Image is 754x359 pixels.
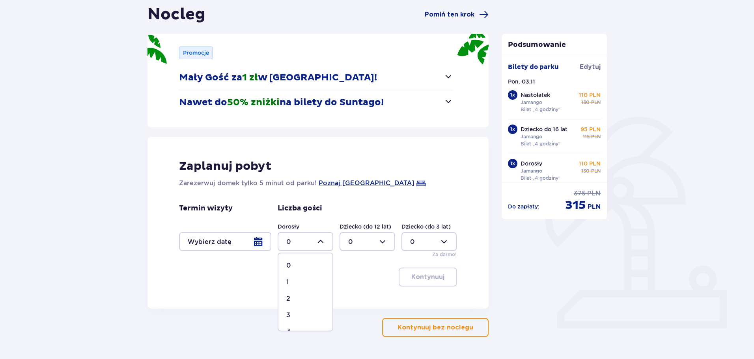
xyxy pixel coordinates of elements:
label: Dziecko (do 3 lat) [401,223,451,231]
button: Kontynuuj [399,268,457,286]
span: 50% zniżki [227,97,280,108]
p: Bilet „4 godziny” [521,106,561,113]
span: Edytuj [580,63,601,71]
p: Dziecko do 16 lat [521,125,567,133]
a: Poznaj [GEOGRAPHIC_DATA] [319,179,414,188]
p: Jamango [521,167,542,175]
span: PLN [587,189,601,198]
p: Bilety do parku [508,63,559,71]
span: 315 [565,198,586,213]
button: Mały Gość za1 złw [GEOGRAPHIC_DATA]! [179,65,453,90]
p: Bilet „4 godziny” [521,140,561,147]
p: Jamango [521,133,542,140]
p: Zarezerwuj domek tylko 5 minut od parku! [179,179,317,188]
p: Bilet „4 godziny” [521,175,561,182]
p: 1 [286,278,289,286]
p: Termin wizyty [179,204,233,213]
p: 2 [286,294,290,303]
label: Dziecko (do 12 lat) [340,223,391,231]
span: Pomiń ten krok [425,10,474,19]
p: 95 PLN [580,125,601,133]
p: Dorosły [521,160,542,167]
button: Kontynuuj bez noclegu [382,318,489,337]
span: PLN [591,99,601,106]
span: PLN [591,167,601,175]
p: Mały Gość za w [GEOGRAPHIC_DATA]! [179,72,377,84]
p: Kontynuuj bez noclegu [398,323,473,332]
p: Liczba gości [278,204,322,213]
div: 1 x [508,125,517,134]
button: Nawet do50% zniżkina bilety do Suntago! [179,90,453,115]
p: Kontynuuj [411,273,444,281]
p: Promocje [183,49,209,57]
p: Nastolatek [521,91,550,99]
div: 1 x [508,90,517,100]
span: 115 [583,133,590,140]
span: PLN [588,203,601,211]
p: 4 [286,327,291,336]
p: 0 [286,261,291,270]
p: Do zapłaty : [508,203,539,210]
p: Jamango [521,99,542,106]
h1: Nocleg [147,5,205,24]
label: Dorosły [278,223,299,231]
p: Zaplanuj pobyt [179,159,272,174]
a: Pomiń ten krok [425,10,489,19]
p: 110 PLN [579,160,601,167]
span: 1 zł [242,72,258,84]
p: 110 PLN [579,91,601,99]
span: PLN [591,133,601,140]
p: Za darmo! [432,251,457,258]
span: 130 [581,167,590,175]
span: 130 [581,99,590,106]
span: 375 [574,189,586,198]
p: Pon. 03.11 [508,78,535,86]
p: Podsumowanie [502,40,607,50]
p: Nawet do na bilety do Suntago! [179,97,384,108]
p: 3 [286,311,290,320]
div: 1 x [508,159,517,168]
